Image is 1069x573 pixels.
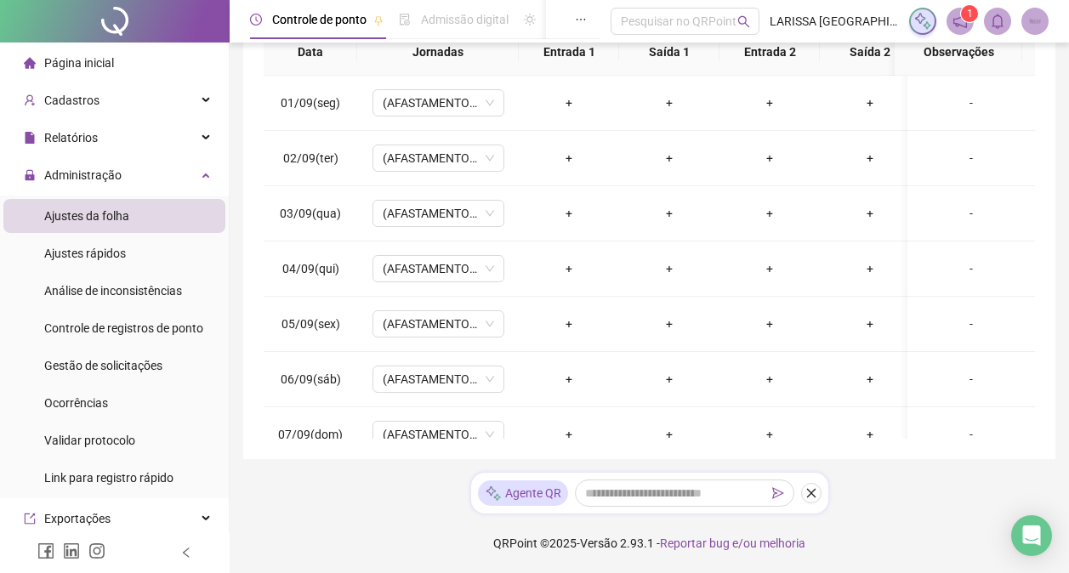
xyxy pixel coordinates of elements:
div: + [633,204,706,223]
span: (AFASTAMENTO INSS) [383,145,494,171]
span: Exportações [44,512,111,525]
div: - [921,259,1021,278]
span: (AFASTAMENTO INSS) [383,201,494,226]
span: 07/09(dom) [278,428,343,441]
div: - [921,204,1021,223]
span: 02/09(ter) [283,151,338,165]
span: Ajustes da folha [44,209,129,223]
span: 03/09(qua) [280,207,341,220]
span: Cadastros [44,94,100,107]
span: (AFASTAMENTO INSS) [383,311,494,337]
div: + [733,94,806,112]
div: + [833,425,907,444]
span: (AFASTAMENTO INSS) [383,90,494,116]
span: Análise de inconsistências [44,284,182,298]
div: + [733,259,806,278]
div: + [833,94,907,112]
th: Entrada 1 [519,29,619,76]
span: 06/09(sáb) [281,372,341,386]
th: Data [264,29,357,76]
div: + [532,315,606,333]
span: search [737,15,750,28]
span: Controle de ponto [272,13,367,26]
span: sun [524,14,536,26]
th: Saída 1 [619,29,719,76]
span: pushpin [373,15,384,26]
th: Entrada 2 [719,29,820,76]
span: 05/09(sex) [281,317,340,331]
div: Agente QR [478,480,568,506]
div: + [532,94,606,112]
div: - [921,370,1021,389]
span: instagram [88,542,105,559]
div: - [921,425,1021,444]
span: facebook [37,542,54,559]
div: + [532,149,606,167]
img: sparkle-icon.fc2bf0ac1784a2077858766a79e2daf3.svg [913,12,932,31]
span: Admissão digital [421,13,509,26]
span: Controle de registros de ponto [44,321,203,335]
div: + [733,204,806,223]
div: + [833,149,907,167]
span: file-done [399,14,411,26]
span: export [24,513,36,525]
div: + [633,370,706,389]
div: - [921,94,1021,112]
div: + [532,204,606,223]
footer: QRPoint © 2025 - 2.93.1 - [230,513,1069,573]
span: Ocorrências [44,396,108,410]
div: + [733,149,806,167]
span: send [772,487,784,499]
div: + [532,259,606,278]
img: 68840 [1022,9,1048,34]
span: file [24,132,36,144]
th: Observações [895,29,1022,76]
div: + [633,149,706,167]
span: linkedin [63,542,80,559]
span: 1 [967,8,973,20]
span: close [805,487,817,499]
span: (AFASTAMENTO INSS) [383,422,494,447]
span: left [180,547,192,559]
span: LARISSA [GEOGRAPHIC_DATA] DA SI - [PERSON_NAME] [770,12,899,31]
th: Jornadas [357,29,519,76]
sup: 1 [961,5,978,22]
div: + [833,259,907,278]
span: clock-circle [250,14,262,26]
div: + [633,315,706,333]
div: + [833,204,907,223]
span: (AFASTAMENTO INSS) [383,366,494,392]
span: Link para registro rápido [44,471,173,485]
span: Gestão de solicitações [44,359,162,372]
span: 01/09(seg) [281,96,340,110]
div: Open Intercom Messenger [1011,515,1052,556]
span: Versão [580,536,617,550]
div: + [633,259,706,278]
span: Ajustes rápidos [44,247,126,260]
span: Administração [44,168,122,182]
div: + [633,425,706,444]
span: Página inicial [44,56,114,70]
span: lock [24,169,36,181]
span: ellipsis [575,14,587,26]
span: Validar protocolo [44,434,135,447]
span: home [24,57,36,69]
span: bell [990,14,1005,29]
div: - [921,315,1021,333]
span: 04/09(qui) [282,262,339,275]
div: + [633,94,706,112]
div: + [833,370,907,389]
div: + [733,370,806,389]
span: Relatórios [44,131,98,145]
div: + [532,370,606,389]
div: + [733,425,806,444]
div: - [921,149,1021,167]
span: (AFASTAMENTO INSS) [383,256,494,281]
img: sparkle-icon.fc2bf0ac1784a2077858766a79e2daf3.svg [485,485,502,502]
span: Gestão de férias [546,13,632,26]
span: Observações [908,43,1009,61]
div: + [733,315,806,333]
span: user-add [24,94,36,106]
div: + [532,425,606,444]
span: notification [952,14,968,29]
